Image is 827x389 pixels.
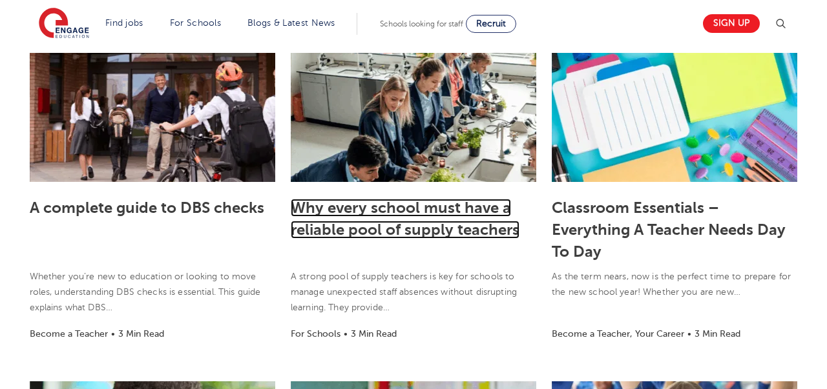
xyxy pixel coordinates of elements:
[552,199,786,261] a: Classroom Essentials – Everything A Teacher Needs Day To Day
[351,326,397,341] li: 3 Min Read
[552,269,797,300] p: As the term nears, now is the perfect time to prepare for the new school year! Whether you are new…
[39,8,89,40] img: Engage Education
[105,18,143,28] a: Find jobs
[703,14,760,33] a: Sign up
[695,326,740,341] li: 3 Min Read
[380,19,463,28] span: Schools looking for staff
[108,326,118,341] li: •
[466,15,516,33] a: Recruit
[291,199,519,239] a: Why every school must have a reliable pool of supply teachers
[291,326,340,341] li: For Schools
[30,269,275,315] p: Whether you’re new to education or looking to move roles, understanding DBS checks is essential. ...
[118,326,164,341] li: 3 Min Read
[476,19,506,28] span: Recruit
[247,18,335,28] a: Blogs & Latest News
[291,269,536,315] p: A strong pool of supply teachers is key for schools to manage unexpected staff absences without d...
[30,199,264,217] a: A complete guide to DBS checks
[552,326,684,341] li: Become a Teacher, Your Career
[30,326,108,341] li: Become a Teacher
[340,326,351,341] li: •
[170,18,221,28] a: For Schools
[684,326,695,341] li: •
